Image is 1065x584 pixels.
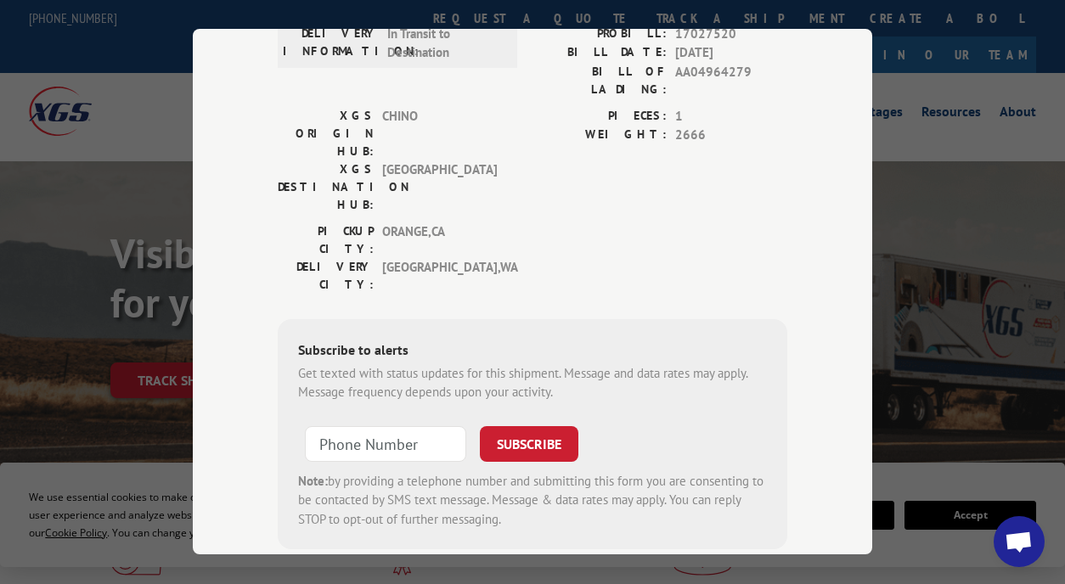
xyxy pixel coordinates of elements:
strong: Note: [298,473,328,489]
label: BILL DATE: [532,43,667,63]
span: 2666 [675,126,787,145]
span: AA04964279 [675,63,787,98]
button: SUBSCRIBE [480,426,578,462]
label: PICKUP CITY: [278,222,374,258]
span: [GEOGRAPHIC_DATA] [382,160,497,214]
div: Get texted with status updates for this shipment. Message and data rates may apply. Message frequ... [298,364,767,402]
span: 17027520 [675,25,787,44]
label: DELIVERY INFORMATION: [283,25,379,63]
span: [GEOGRAPHIC_DATA] , WA [382,258,497,294]
input: Phone Number [305,426,466,462]
label: XGS ORIGIN HUB: [278,107,374,160]
label: XGS DESTINATION HUB: [278,160,374,214]
span: In Transit to Destination [387,25,502,63]
div: Subscribe to alerts [298,340,767,364]
span: [DATE] [675,43,787,63]
label: PROBILL: [532,25,667,44]
div: Open chat [994,516,1045,567]
span: 1 [675,107,787,126]
label: WEIGHT: [532,126,667,145]
label: PIECES: [532,107,667,126]
label: BILL OF LADING: [532,63,667,98]
span: CHINO [382,107,497,160]
div: by providing a telephone number and submitting this form you are consenting to be contacted by SM... [298,472,767,530]
span: ORANGE , CA [382,222,497,258]
label: DELIVERY CITY: [278,258,374,294]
